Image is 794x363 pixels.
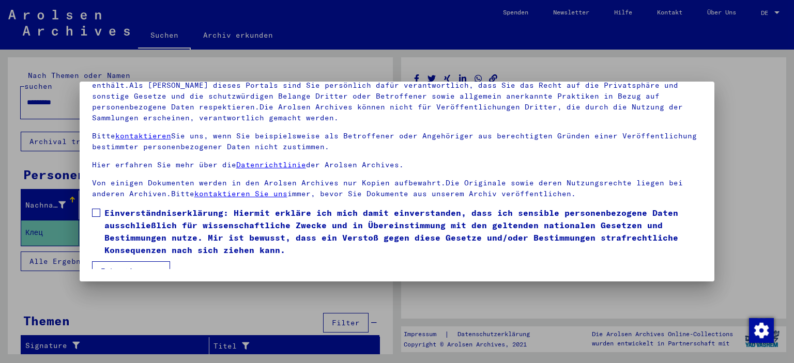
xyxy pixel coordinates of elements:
[749,318,774,343] img: Zustimmung ändern
[194,189,287,198] a: kontaktieren Sie uns
[115,131,171,140] a: kontaktieren
[92,69,703,123] p: Bitte beachten Sie, dass dieses Portal über NS - Verfolgte sensible Daten zu identifizierten oder...
[92,131,703,152] p: Bitte Sie uns, wenn Sie beispielsweise als Betroffener oder Angehöriger aus berechtigten Gründen ...
[92,178,703,199] p: Von einigen Dokumenten werden in den Arolsen Archives nur Kopien aufbewahrt.Die Originale sowie d...
[92,160,703,170] p: Hier erfahren Sie mehr über die der Arolsen Archives.
[236,160,306,169] a: Datenrichtlinie
[104,207,703,256] span: Einverständniserklärung: Hiermit erkläre ich mich damit einverstanden, dass ich sensible personen...
[92,261,170,281] button: Ich stimme zu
